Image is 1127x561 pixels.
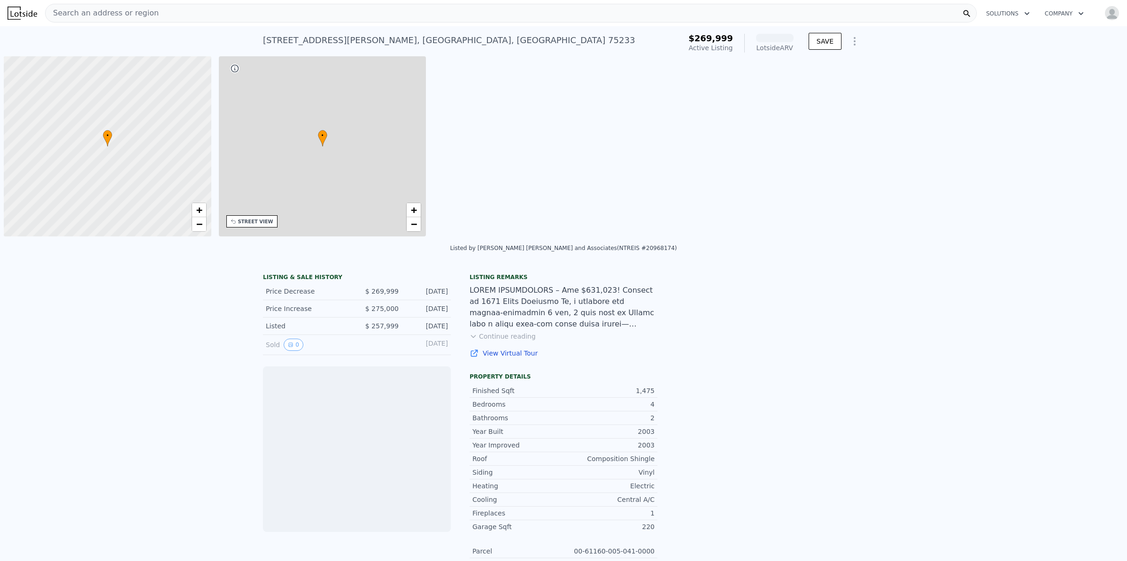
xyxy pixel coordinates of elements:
div: Fireplaces [472,508,563,518]
div: Vinyl [563,468,655,477]
div: Bathrooms [472,413,563,423]
button: Solutions [979,5,1037,22]
span: + [196,204,202,216]
div: Sold [266,339,349,351]
div: Year Built [472,427,563,436]
a: Zoom out [407,217,421,231]
div: Lotside ARV [756,43,794,53]
div: LISTING & SALE HISTORY [263,273,451,283]
div: 2 [563,413,655,423]
div: Finished Sqft [472,386,563,395]
div: • [103,130,112,146]
div: • [318,130,327,146]
div: 1,475 [563,386,655,395]
span: Search an address or region [46,8,159,19]
span: $269,999 [688,33,733,43]
div: Price Increase [266,304,349,313]
span: • [318,131,327,140]
div: Year Improved [472,440,563,450]
button: Continue reading [470,332,536,341]
div: 220 [563,522,655,531]
div: Parcel [472,546,563,556]
a: Zoom in [407,203,421,217]
div: [DATE] [406,321,448,331]
div: [DATE] [406,339,448,351]
div: 2003 [563,427,655,436]
button: Show Options [845,32,864,51]
div: [DATE] [406,287,448,296]
a: Zoom in [192,203,206,217]
div: 00-61160-005-041-0000 [563,546,655,556]
div: Bedrooms [472,400,563,409]
span: $ 257,999 [365,322,399,330]
div: LOREM IPSUMDOLORS – Ame $631,023! Consect ad 1671 Elits Doeiusmo Te, i utlabore etd magnaa-enimad... [470,285,657,330]
span: + [411,204,417,216]
span: − [411,218,417,230]
span: • [103,131,112,140]
button: SAVE [809,33,841,50]
div: Heating [472,481,563,491]
a: Zoom out [192,217,206,231]
span: Active Listing [689,44,733,52]
div: [DATE] [406,304,448,313]
button: View historical data [284,339,303,351]
a: View Virtual Tour [470,349,657,358]
button: Company [1037,5,1091,22]
div: Cooling [472,495,563,504]
div: Roof [472,454,563,463]
div: [STREET_ADDRESS][PERSON_NAME] , [GEOGRAPHIC_DATA] , [GEOGRAPHIC_DATA] 75233 [263,34,635,47]
img: avatar [1104,6,1119,21]
div: Siding [472,468,563,477]
img: Lotside [8,7,37,20]
div: 2003 [563,440,655,450]
div: STREET VIEW [238,218,273,225]
div: 4 [563,400,655,409]
span: $ 275,000 [365,305,399,312]
div: Listing remarks [470,273,657,281]
div: Central A/C [563,495,655,504]
span: $ 269,999 [365,288,399,295]
div: 1 [563,508,655,518]
div: Listed [266,321,349,331]
div: Property details [470,373,657,380]
div: Price Decrease [266,287,349,296]
span: − [196,218,202,230]
div: Composition Shingle [563,454,655,463]
div: Listed by [PERSON_NAME] [PERSON_NAME] and Associates (NTREIS #20968174) [450,245,677,251]
div: Electric [563,481,655,491]
div: Garage Sqft [472,522,563,531]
